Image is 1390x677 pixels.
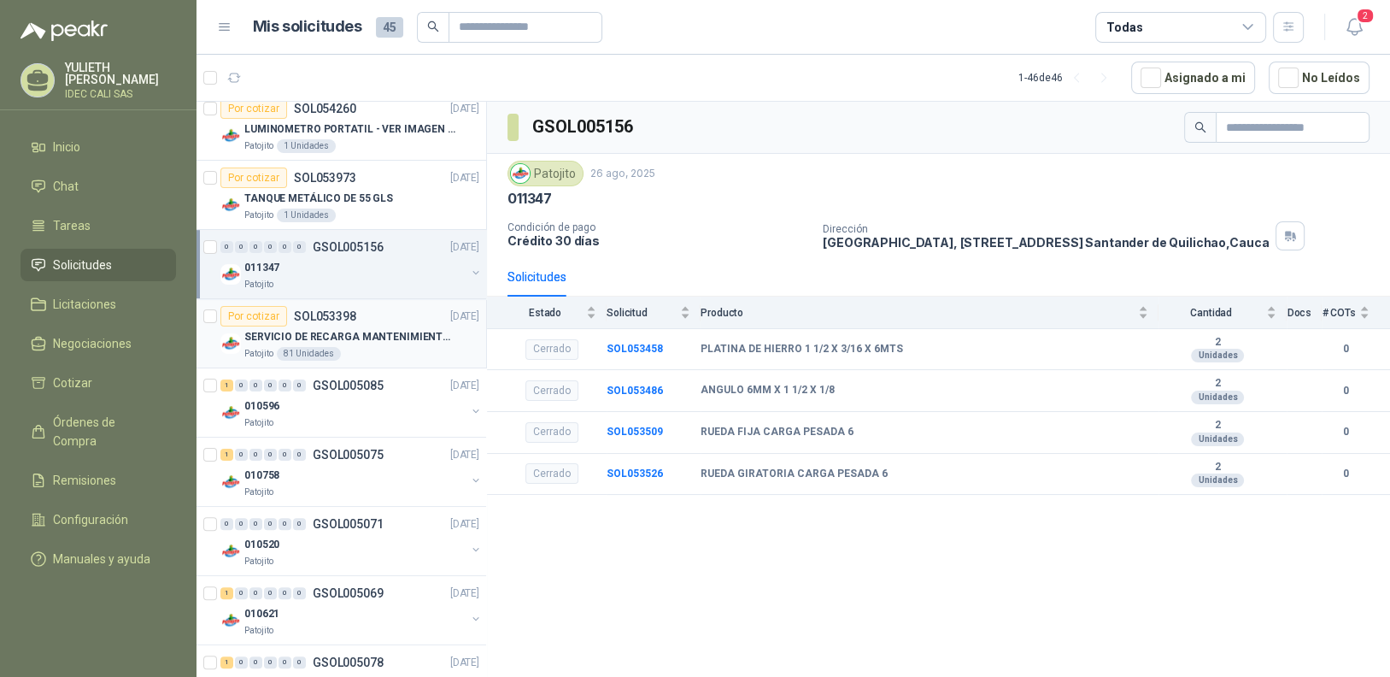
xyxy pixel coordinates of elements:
span: Estado [507,307,583,319]
p: Patojito [244,555,273,568]
div: 0 [235,241,248,253]
p: [DATE] [450,101,479,117]
img: Company Logo [220,610,241,631]
div: 0 [220,241,233,253]
p: 011347 [507,190,552,208]
a: 1 0 0 0 0 0 GSOL005069[DATE] Company Logo010621Patojito [220,583,483,638]
span: Cantidad [1158,307,1263,319]
a: 1 0 0 0 0 0 GSOL005085[DATE] Company Logo010596Patojito [220,375,483,430]
a: 0 0 0 0 0 0 GSOL005071[DATE] Company Logo010520Patojito [220,514,483,568]
p: 010596 [244,398,279,415]
div: 0 [293,587,306,599]
a: SOL053458 [607,343,663,355]
h1: Mis solicitudes [253,15,362,39]
a: Por cotizarSOL053398[DATE] Company LogoSERVICIO DE RECARGA MANTENIMIENTO Y PRESTAMOS DE EXTINTORE... [196,299,486,368]
div: 0 [249,449,262,461]
b: 2 [1158,336,1276,350]
span: Solicitudes [53,256,112,274]
p: 010758 [244,468,279,484]
div: 1 - 46 de 46 [1018,64,1117,91]
a: SOL053526 [607,468,663,480]
div: 0 [293,241,306,253]
div: Cerrado [525,422,578,443]
span: Tareas [53,216,91,235]
div: 0 [235,587,248,599]
div: 0 [293,380,306,391]
img: Company Logo [220,195,241,215]
span: Cotizar [53,374,92,392]
button: Asignado a mi [1131,62,1255,94]
div: 0 [293,518,306,530]
span: Configuración [53,510,128,529]
div: 0 [249,241,262,253]
div: 0 [279,380,291,391]
a: Solicitudes [21,249,176,281]
span: Chat [53,177,79,196]
th: Solicitud [607,297,701,328]
th: Estado [487,297,607,328]
a: SOL053486 [607,385,663,397]
p: Patojito [244,347,273,361]
p: [DATE] [450,586,479,602]
span: Producto [701,307,1135,319]
p: SOL054260 [294,103,356,115]
p: 011347 [244,260,279,276]
p: Patojito [244,278,273,291]
p: Condición de pago [507,221,809,233]
a: Tareas [21,209,176,242]
h3: GSOL005156 [532,114,636,140]
div: Unidades [1191,474,1244,487]
div: Patojito [507,161,584,186]
span: # COTs [1322,307,1356,319]
b: 2 [1158,419,1276,433]
p: [DATE] [450,378,479,394]
button: No Leídos [1269,62,1369,94]
div: 1 [220,380,233,391]
img: Company Logo [220,541,241,562]
p: 010520 [244,537,279,553]
span: Órdenes de Compra [53,413,160,450]
div: 0 [264,518,277,530]
img: Logo peakr [21,21,108,41]
span: Licitaciones [53,295,116,314]
span: Inicio [53,138,80,156]
b: 0 [1322,383,1369,399]
div: 0 [249,380,262,391]
p: GSOL005075 [313,449,384,461]
div: 0 [235,656,248,668]
div: 1 [220,587,233,599]
p: Patojito [244,416,273,430]
p: GSOL005085 [313,380,384,391]
div: 1 Unidades [277,209,336,222]
div: 0 [220,518,233,530]
p: [DATE] [450,516,479,533]
img: Company Logo [511,164,530,183]
div: 0 [279,656,291,668]
a: Órdenes de Compra [21,406,176,457]
div: 0 [264,241,277,253]
span: 2 [1356,8,1375,24]
p: SERVICIO DE RECARGA MANTENIMIENTO Y PRESTAMOS DE EXTINTORES [244,329,457,345]
p: Patojito [244,624,273,638]
p: [GEOGRAPHIC_DATA], [STREET_ADDRESS] Santander de Quilichao , Cauca [823,235,1269,250]
div: 0 [264,380,277,391]
a: Por cotizarSOL054260[DATE] Company LogoLUMINOMETRO PORTATIL - VER IMAGEN ADJUNTAPatojito1 Unidades [196,91,486,161]
p: Dirección [823,223,1269,235]
a: Chat [21,170,176,203]
a: Remisiones [21,464,176,497]
a: Por cotizarSOL053973[DATE] Company LogoTANQUE METÁLICO DE 55 GLSPatojito1 Unidades [196,161,486,230]
div: 0 [279,518,291,530]
p: 010621 [244,606,279,622]
a: Inicio [21,131,176,163]
p: LUMINOMETRO PORTATIL - VER IMAGEN ADJUNTA [244,121,457,138]
div: 0 [264,449,277,461]
div: 0 [293,449,306,461]
p: IDEC CALI SAS [65,89,176,99]
p: Patojito [244,486,273,499]
div: 0 [279,587,291,599]
a: Cotizar [21,367,176,399]
a: 0 0 0 0 0 0 GSOL005156[DATE] Company Logo011347Patojito [220,237,483,291]
span: Solicitud [607,307,677,319]
b: PLATINA DE HIERRO 1 1/2 X 3/16 X 6MTS [701,343,903,356]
